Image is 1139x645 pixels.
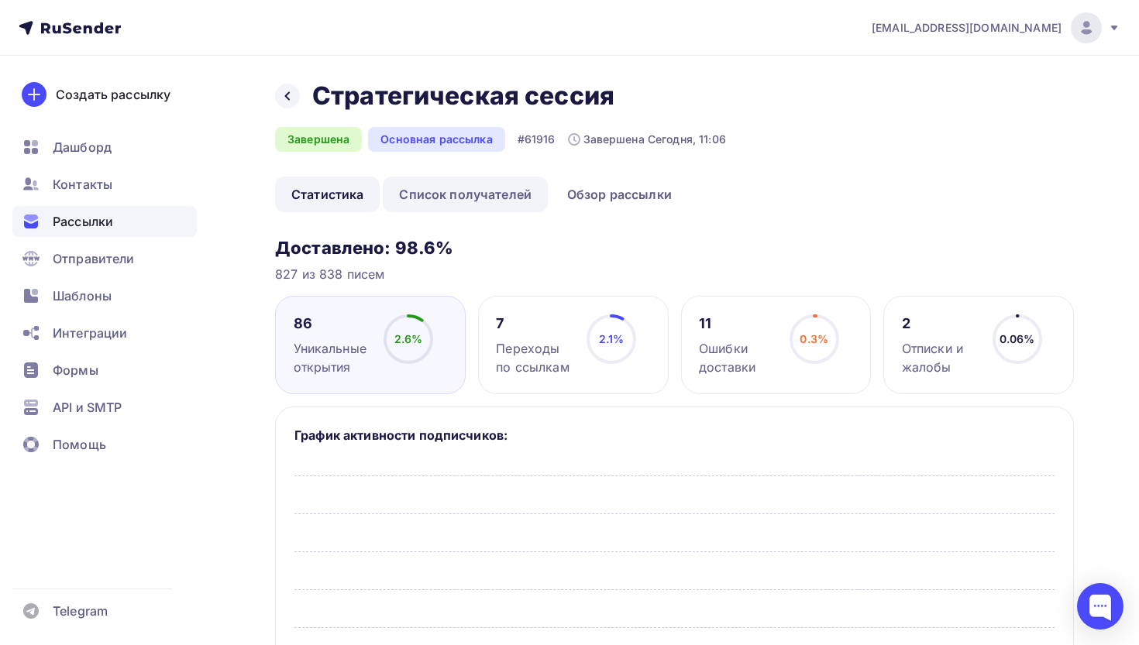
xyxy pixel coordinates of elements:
[383,177,548,212] a: Список получателей
[699,339,776,376] div: Ошибки доставки
[902,314,979,333] div: 2
[368,127,504,152] div: Основная рассылка
[1000,332,1035,345] span: 0.06%
[699,314,776,333] div: 11
[496,339,573,376] div: Переходы по ссылкам
[53,175,112,194] span: Контакты
[53,602,108,620] span: Telegram
[551,177,688,212] a: Обзор рассылки
[294,339,370,376] div: Уникальные открытия
[53,361,98,379] span: Формы
[275,127,362,152] div: Завершена
[599,332,625,345] span: 2.1%
[12,280,197,311] a: Шаблоны
[294,426,1055,444] h5: График активности подписчиков:
[53,138,112,156] span: Дашборд
[53,324,127,342] span: Интеграции
[872,12,1120,43] a: [EMAIL_ADDRESS][DOMAIN_NAME]
[518,132,556,147] div: #61916
[872,20,1062,36] span: [EMAIL_ADDRESS][DOMAIN_NAME]
[12,355,197,386] a: Формы
[53,212,113,231] span: Рассылки
[275,177,380,212] a: Статистика
[294,314,370,333] div: 86
[12,169,197,200] a: Контакты
[902,339,979,376] div: Отписки и жалобы
[12,206,197,237] a: Рассылки
[568,132,726,147] div: Завершена Сегодня, 11:06
[496,314,573,333] div: 7
[12,132,197,163] a: Дашборд
[53,286,112,305] span: Шаблоны
[12,243,197,274] a: Отправители
[275,237,1074,259] h3: Доставлено: 98.6%
[312,81,614,112] h2: Стратегическая сессия
[800,332,828,345] span: 0.3%
[53,398,122,417] span: API и SMTP
[53,435,106,454] span: Помощь
[394,332,423,345] span: 2.6%
[56,85,170,104] div: Создать рассылку
[53,249,135,268] span: Отправители
[275,265,1074,283] div: 827 из 838 писем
